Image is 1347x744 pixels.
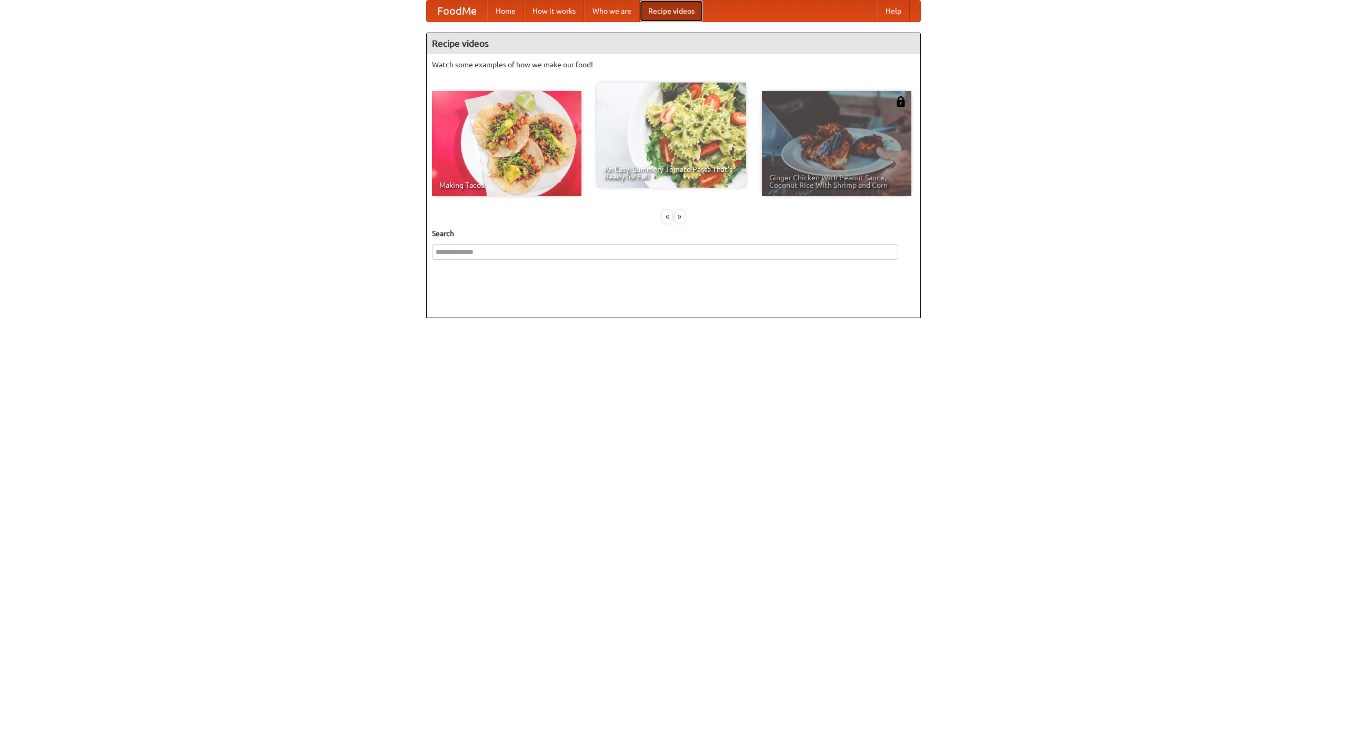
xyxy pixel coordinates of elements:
a: Making Tacos [432,91,581,196]
a: Help [877,1,910,22]
p: Watch some examples of how we make our food! [432,59,915,70]
h4: Recipe videos [427,33,920,54]
a: Who we are [584,1,640,22]
span: Making Tacos [439,181,574,189]
img: 483408.png [896,96,906,107]
a: Recipe videos [640,1,703,22]
div: » [675,210,685,223]
a: An Easy, Summery Tomato Pasta That's Ready for Fall [597,83,746,188]
a: How it works [524,1,584,22]
div: « [662,210,672,223]
a: FoodMe [427,1,487,22]
a: Home [487,1,524,22]
span: An Easy, Summery Tomato Pasta That's Ready for Fall [604,166,739,180]
h5: Search [432,228,915,239]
